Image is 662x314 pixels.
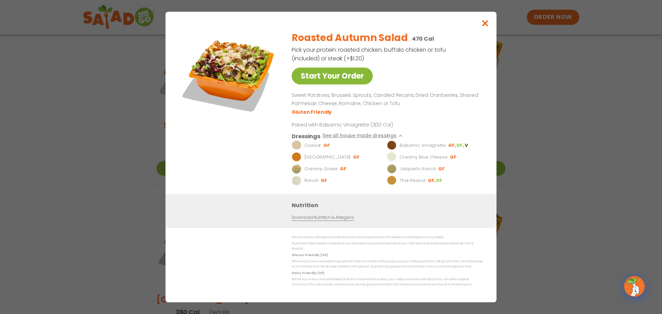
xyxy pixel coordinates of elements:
a: Download Nutrition & Allergens [292,214,354,221]
img: Dressing preview image for BBQ Ranch [292,152,301,162]
img: Dressing preview image for Caesar [292,141,301,150]
strong: Dairy Friendly (DF) [292,271,324,275]
img: wpChatIcon [625,277,644,296]
h3: Nutrition [292,201,486,210]
p: Balsamic Vinaigrette [400,142,446,149]
li: Gluten Friendly [292,109,333,116]
p: Nutrition information is based on our standard recipes and portion sizes. Click Nutrition & Aller... [292,241,483,252]
p: Paired with Balsamic Vinaigrette (300 Cal) [292,121,419,129]
p: We are not an allergen free facility and cannot guarantee the absence of allergens in our foods. [292,235,483,240]
p: Thai Peanut [400,177,425,184]
img: Dressing preview image for Jalapeño Ranch [387,164,397,174]
li: GF [450,154,457,160]
p: While our menu includes ingredients that are made without gluten, our restaurants are not gluten ... [292,259,483,270]
li: GF [448,142,457,149]
img: Dressing preview image for Creamy Blue Cheese [387,152,397,162]
a: Start Your Order [292,68,373,84]
h2: Roasted Autumn Salad [292,31,408,45]
p: Caesar [304,142,321,149]
p: Pick your protein: roasted chicken, buffalo chicken or tofu (included) or steak (+$1.20) [292,45,447,63]
li: GF [323,142,331,149]
img: Dressing preview image for Creamy Greek [292,164,301,174]
li: DF [457,142,464,149]
p: 470 Cal [412,34,434,43]
li: DF [436,178,443,184]
p: Sweet Potatoes, Brussels Sprouts, Candied Pecans, Dried Cranberries, Shaved Parmesan Cheese, Roma... [292,91,480,108]
li: GF [353,154,360,160]
p: [GEOGRAPHIC_DATA] [304,154,351,161]
li: GF [428,178,436,184]
button: Close modal [474,12,496,35]
p: While our menu includes foods that are made without dairy, our restaurants are not dairy free. We... [292,277,483,287]
img: Featured product photo for Roasted Autumn Salad [181,26,278,122]
strong: Gluten Friendly (GF) [292,253,328,257]
li: V [465,142,469,149]
p: Creamy Blue Cheese [400,154,448,161]
p: Ranch [304,177,319,184]
button: See all house made dressings [322,132,406,141]
li: GF [438,166,445,172]
p: Jalapeño Ranch [400,165,436,172]
img: Dressing preview image for Ranch [292,176,301,185]
img: Dressing preview image for Thai Peanut [387,176,397,185]
p: Creamy Greek [304,165,338,172]
h3: Dressings [292,132,320,141]
li: GF [340,166,347,172]
li: GF [321,178,328,184]
img: Dressing preview image for Balsamic Vinaigrette [387,141,397,150]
